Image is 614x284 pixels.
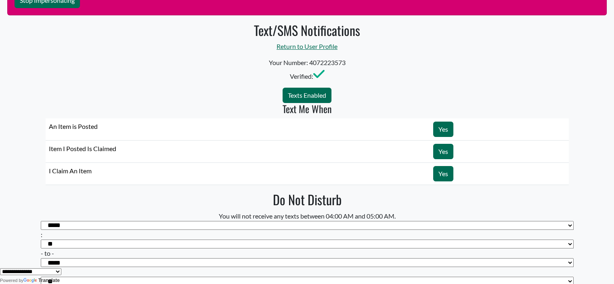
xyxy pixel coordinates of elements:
a: Yes [433,166,453,181]
div: : [41,221,574,249]
p: Your Number: 4072223573 Verified: [41,58,574,81]
td: An Item is Posted [46,118,430,141]
a: Yes [433,144,453,159]
button: Texts Enabled [283,88,331,103]
td: I Claim An Item [46,162,430,185]
div: - to - [41,248,574,258]
h4: Text Me When [41,103,574,115]
a: Return to User Profile [277,42,337,50]
h2: Do Not Disturb [41,192,574,207]
h2: Text/SMS Notifications [41,23,574,38]
a: Yes [433,122,453,137]
a: Translate [23,278,60,283]
img: Google Translate [23,278,38,284]
td: Item I Posted Is Claimed [46,140,430,162]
